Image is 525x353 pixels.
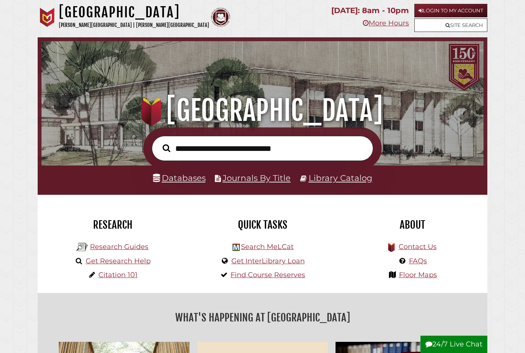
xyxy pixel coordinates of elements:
[343,218,482,231] h2: About
[90,243,148,251] a: Research Guides
[233,244,240,251] img: Hekman Library Logo
[363,19,409,27] a: More Hours
[43,309,482,326] h2: What's Happening at [GEOGRAPHIC_DATA]
[231,271,305,279] a: Find Course Reserves
[231,257,305,265] a: Get InterLibrary Loan
[409,257,427,265] a: FAQs
[49,94,475,127] h1: [GEOGRAPHIC_DATA]
[399,271,437,279] a: Floor Maps
[38,8,57,27] img: Calvin University
[211,8,230,27] img: Calvin Theological Seminary
[309,173,372,183] a: Library Catalog
[241,243,294,251] a: Search MeLCat
[43,218,182,231] h2: Research
[86,257,151,265] a: Get Research Help
[414,18,487,32] a: Site Search
[223,173,291,183] a: Journals By Title
[76,241,88,253] img: Hekman Library Logo
[159,142,174,154] button: Search
[163,144,170,152] i: Search
[59,21,209,30] p: [PERSON_NAME][GEOGRAPHIC_DATA] | [PERSON_NAME][GEOGRAPHIC_DATA]
[193,218,332,231] h2: Quick Tasks
[153,173,206,183] a: Databases
[98,271,138,279] a: Citation 101
[59,4,209,21] h1: [GEOGRAPHIC_DATA]
[399,243,437,251] a: Contact Us
[414,4,487,17] a: Login to My Account
[331,4,409,17] p: [DATE]: 8am - 10pm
